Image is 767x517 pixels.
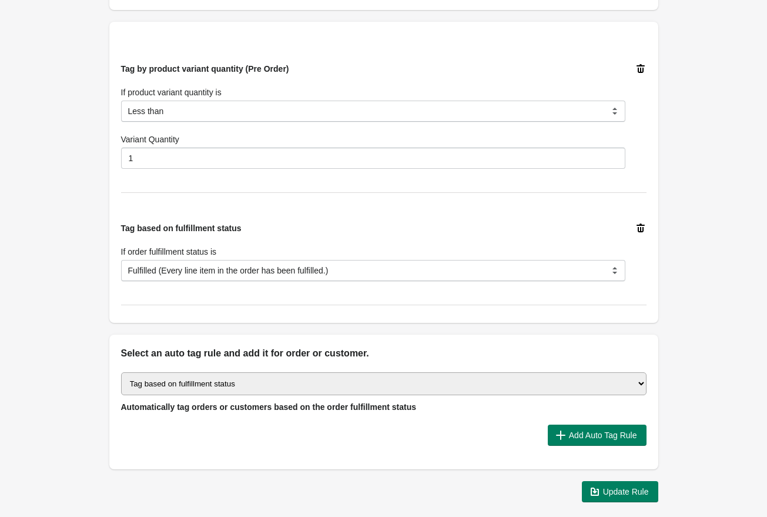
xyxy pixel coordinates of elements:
[121,402,417,412] span: Automatically tag orders or customers based on the order fulfillment status
[603,487,649,496] span: Update Rule
[121,224,242,233] span: Tag based on fulfillment status
[569,431,637,440] span: Add Auto Tag Rule
[121,148,625,169] input: Please enter the product variant quantity.
[121,134,179,145] label: Variant Quantity
[121,246,217,258] label: If order fulfillment status is
[548,425,647,446] button: Add Auto Tag Rule
[121,346,647,361] h2: Select an auto tag rule and add it for order or customer.
[121,86,222,98] label: If product variant quantity is
[121,64,289,74] span: Tag by product variant quantity (Pre Order)
[582,481,658,502] button: Update Rule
